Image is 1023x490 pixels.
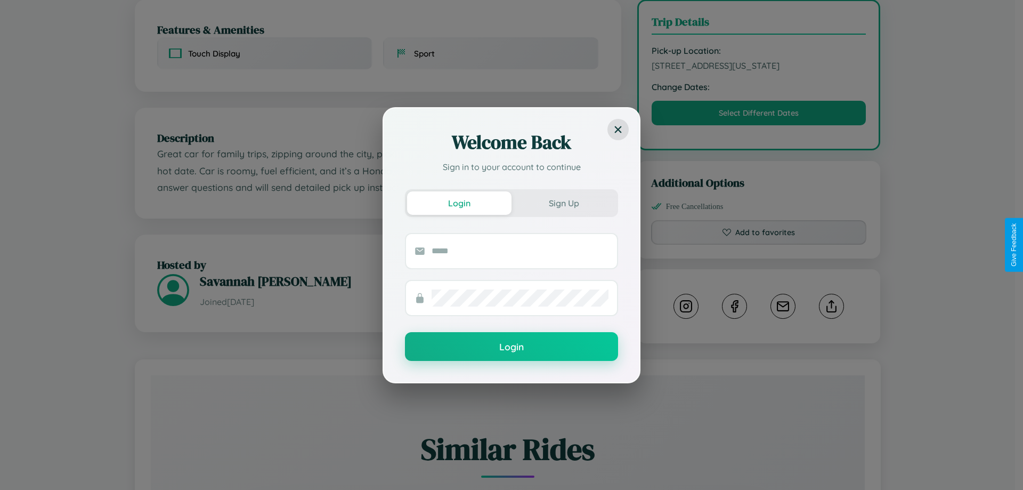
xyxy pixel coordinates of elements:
p: Sign in to your account to continue [405,160,618,173]
button: Sign Up [511,191,616,215]
div: Give Feedback [1010,223,1018,267]
button: Login [405,332,618,361]
button: Login [407,191,511,215]
h2: Welcome Back [405,130,618,155]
